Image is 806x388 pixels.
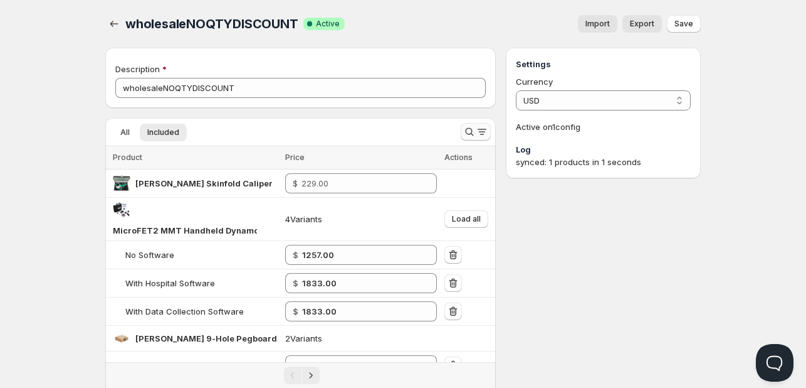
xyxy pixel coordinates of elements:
[302,367,320,384] button: Next
[516,156,691,168] div: synced: 1 products in 1 seconds
[125,250,174,260] span: No Software
[135,178,273,188] span: [PERSON_NAME] Skinfold Caliper
[125,16,298,31] span: wholesaleNOQTYDISCOUNT
[113,224,257,237] div: MicroFET2 MMT Handheld Dynamometer
[125,278,215,288] span: With Hospital Software
[674,19,693,29] span: Save
[281,326,441,352] td: 2 Variants
[125,359,184,372] div: Pegboard Only
[293,250,298,260] strong: $
[115,78,486,98] input: Private internal description
[667,15,701,33] button: Save
[316,19,340,29] span: Active
[125,249,174,261] div: No Software
[578,15,617,33] button: Import
[147,127,179,137] span: Included
[444,153,473,162] span: Actions
[756,344,793,382] iframe: Help Scout Beacon - Open
[622,15,662,33] a: Export
[120,127,130,137] span: All
[444,210,488,228] button: Load all
[585,19,610,29] span: Import
[302,355,418,375] input: 44.00
[516,121,691,133] p: Active on 1 config
[281,198,441,241] td: 4 Variants
[516,58,691,70] h3: Settings
[105,362,496,388] nav: Pagination
[630,19,654,29] span: Export
[516,77,553,87] span: Currency
[293,306,298,316] strong: $
[135,332,277,345] div: Jamar Wooden 9-Hole Pegboard
[302,301,418,321] input: 2025.00
[293,278,298,288] strong: $
[293,178,298,188] span: $
[301,173,418,193] input: 229.00
[302,273,418,293] input: 2025.00
[293,360,298,370] strong: $
[461,123,491,141] button: Search and filter results
[516,143,691,156] h3: Log
[113,153,142,162] span: Product
[115,64,160,74] span: Description
[452,214,481,224] span: Load all
[125,360,184,370] span: Pegboard Only
[125,305,244,318] div: With Data Collection Software
[135,177,273,190] div: Lange Skinfold Caliper
[135,333,277,343] span: [PERSON_NAME] 9-Hole Pegboard
[113,225,283,235] span: MicroFET2 MMT Handheld Dynamometer
[125,277,215,289] div: With Hospital Software
[285,153,305,162] span: Price
[302,245,418,265] input: 1390.00
[125,306,244,316] span: With Data Collection Software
